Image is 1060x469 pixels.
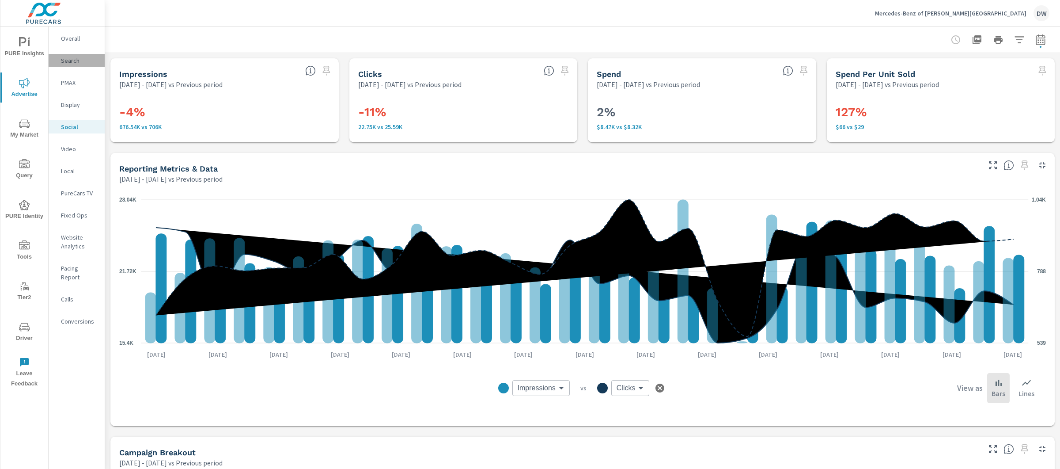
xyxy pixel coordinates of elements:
[986,442,1000,456] button: Make Fullscreen
[1011,31,1028,49] button: Apply Filters
[263,350,294,359] p: [DATE]
[597,69,621,79] h5: Spend
[1037,268,1046,275] text: 788
[989,31,1007,49] button: Print Report
[692,350,723,359] p: [DATE]
[957,384,983,393] h6: View as
[61,317,98,326] p: Conversions
[1037,340,1046,346] text: 539
[61,122,98,131] p: Social
[119,105,330,120] h3: -4%
[1035,158,1049,172] button: Minimize Widget
[508,350,539,359] p: [DATE]
[386,350,416,359] p: [DATE]
[358,123,569,130] p: 22,754 vs 25,594
[49,32,105,45] div: Overall
[569,350,600,359] p: [DATE]
[319,64,333,78] span: Select a preset date range to save this widget
[1033,5,1049,21] div: DW
[119,268,136,275] text: 21.72K
[1032,31,1049,49] button: Select Date Range
[3,159,45,181] span: Query
[1018,158,1032,172] span: Select a preset date range to save this widget
[49,98,105,111] div: Display
[836,105,1046,120] h3: 127%
[597,79,700,90] p: [DATE] - [DATE] vs Previous period
[49,293,105,306] div: Calls
[753,350,784,359] p: [DATE]
[1035,442,1049,456] button: Minimize Widget
[61,145,98,153] p: Video
[797,64,811,78] span: Select a preset date range to save this widget
[3,200,45,221] span: PURE Identity
[61,211,98,220] p: Fixed Ops
[986,158,1000,172] button: Make Fullscreen
[544,65,554,76] span: The number of times an ad was clicked by a consumer.
[49,164,105,178] div: Local
[49,142,105,156] div: Video
[49,231,105,253] div: Website Analytics
[119,123,330,130] p: 676.54K vs 706K
[3,322,45,343] span: Driver
[119,197,136,203] text: 28.04K
[358,105,569,120] h3: -11%
[3,37,45,59] span: PURE Insights
[3,357,45,389] span: Leave Feedback
[1018,388,1034,399] p: Lines
[512,380,570,396] div: Impressions
[49,262,105,284] div: Pacing Report
[447,350,478,359] p: [DATE]
[836,123,1046,130] p: $66 vs $29
[61,189,98,198] p: PureCars TV
[49,120,105,133] div: Social
[836,69,915,79] h5: Spend Per Unit Sold
[597,123,807,130] p: $8,466 vs $8,324
[61,56,98,65] p: Search
[119,79,223,90] p: [DATE] - [DATE] vs Previous period
[617,384,636,393] span: Clicks
[814,350,845,359] p: [DATE]
[518,384,556,393] span: Impressions
[1003,444,1014,454] span: This is a summary of Social performance results by campaign. Each column can be sorted.
[992,388,1005,399] p: Bars
[49,76,105,89] div: PMAX
[630,350,661,359] p: [DATE]
[570,384,597,392] p: vs
[875,9,1026,17] p: Mercedes-Benz of [PERSON_NAME][GEOGRAPHIC_DATA]
[119,340,133,346] text: 15.4K
[141,350,172,359] p: [DATE]
[968,31,986,49] button: "Export Report to PDF"
[305,65,316,76] span: The number of times an ad was shown on your behalf.
[875,350,906,359] p: [DATE]
[325,350,356,359] p: [DATE]
[783,65,793,76] span: The amount of money spent on advertising during the period.
[1035,64,1049,78] span: Select a preset date range to save this widget
[597,105,807,120] h3: 2%
[0,27,48,393] div: nav menu
[1018,442,1032,456] span: Select a preset date range to save this widget
[3,281,45,303] span: Tier2
[611,380,650,396] div: Clicks
[119,448,196,457] h5: Campaign Breakout
[202,350,233,359] p: [DATE]
[1032,197,1046,203] text: 1.04K
[1003,160,1014,171] span: Understand Social data over time and see how metrics compare to each other.
[61,264,98,282] p: Pacing Report
[61,233,98,251] p: Website Analytics
[119,458,223,468] p: [DATE] - [DATE] vs Previous period
[3,118,45,140] span: My Market
[3,78,45,99] span: Advertise
[49,187,105,200] div: PureCars TV
[3,240,45,262] span: Tools
[358,79,462,90] p: [DATE] - [DATE] vs Previous period
[61,295,98,304] p: Calls
[61,78,98,87] p: PMAX
[358,69,382,79] h5: Clicks
[49,209,105,222] div: Fixed Ops
[49,54,105,67] div: Search
[61,167,98,175] p: Local
[119,164,218,173] h5: Reporting Metrics & Data
[836,79,939,90] p: [DATE] - [DATE] vs Previous period
[936,350,967,359] p: [DATE]
[49,315,105,328] div: Conversions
